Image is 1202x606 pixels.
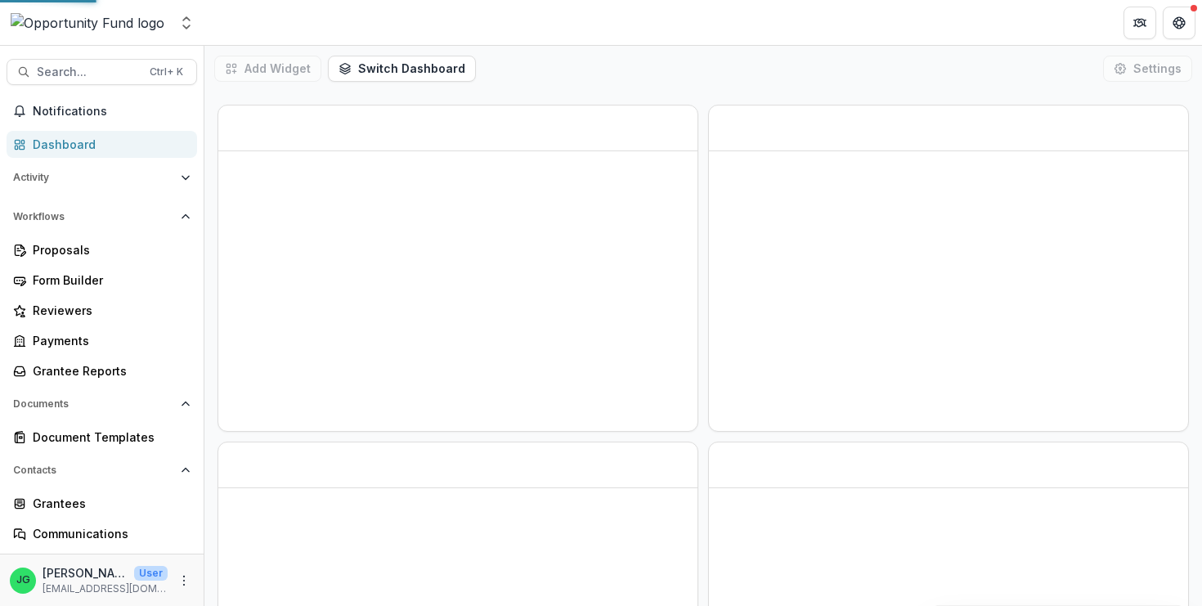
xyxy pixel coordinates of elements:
div: Ctrl + K [146,63,186,81]
button: Partners [1124,7,1156,39]
div: Jake Goodman [16,575,30,586]
div: Document Templates [33,429,184,446]
button: Settings [1103,56,1192,82]
button: Open entity switcher [175,7,198,39]
button: Notifications [7,98,197,124]
a: Grantees [7,490,197,517]
a: Dashboard [7,131,197,158]
p: [PERSON_NAME] [43,564,128,581]
a: Document Templates [7,424,197,451]
span: Contacts [13,465,174,476]
button: Open Contacts [7,457,197,483]
a: Reviewers [7,297,197,324]
img: Opportunity Fund logo [11,13,164,33]
a: Payments [7,327,197,354]
button: Add Widget [214,56,321,82]
div: Form Builder [33,272,184,289]
button: Search... [7,59,197,85]
span: Documents [13,398,174,410]
a: Form Builder [7,267,197,294]
p: [EMAIL_ADDRESS][DOMAIN_NAME] [43,581,168,596]
button: More [174,571,194,590]
button: Open Documents [7,391,197,417]
div: Communications [33,525,184,542]
div: Grantee Reports [33,362,184,379]
nav: breadcrumb [211,11,280,34]
div: Dashboard [33,136,184,153]
button: Get Help [1163,7,1195,39]
button: Open Workflows [7,204,197,230]
a: Proposals [7,236,197,263]
span: Notifications [33,105,191,119]
div: Grantees [33,495,184,512]
div: Reviewers [33,302,184,319]
p: User [134,566,168,581]
button: Switch Dashboard [328,56,476,82]
a: Grantee Reports [7,357,197,384]
button: Open Activity [7,164,197,191]
span: Workflows [13,211,174,222]
div: Proposals [33,241,184,258]
div: Payments [33,332,184,349]
span: Activity [13,172,174,183]
span: Search... [37,65,140,79]
a: Communications [7,520,197,547]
